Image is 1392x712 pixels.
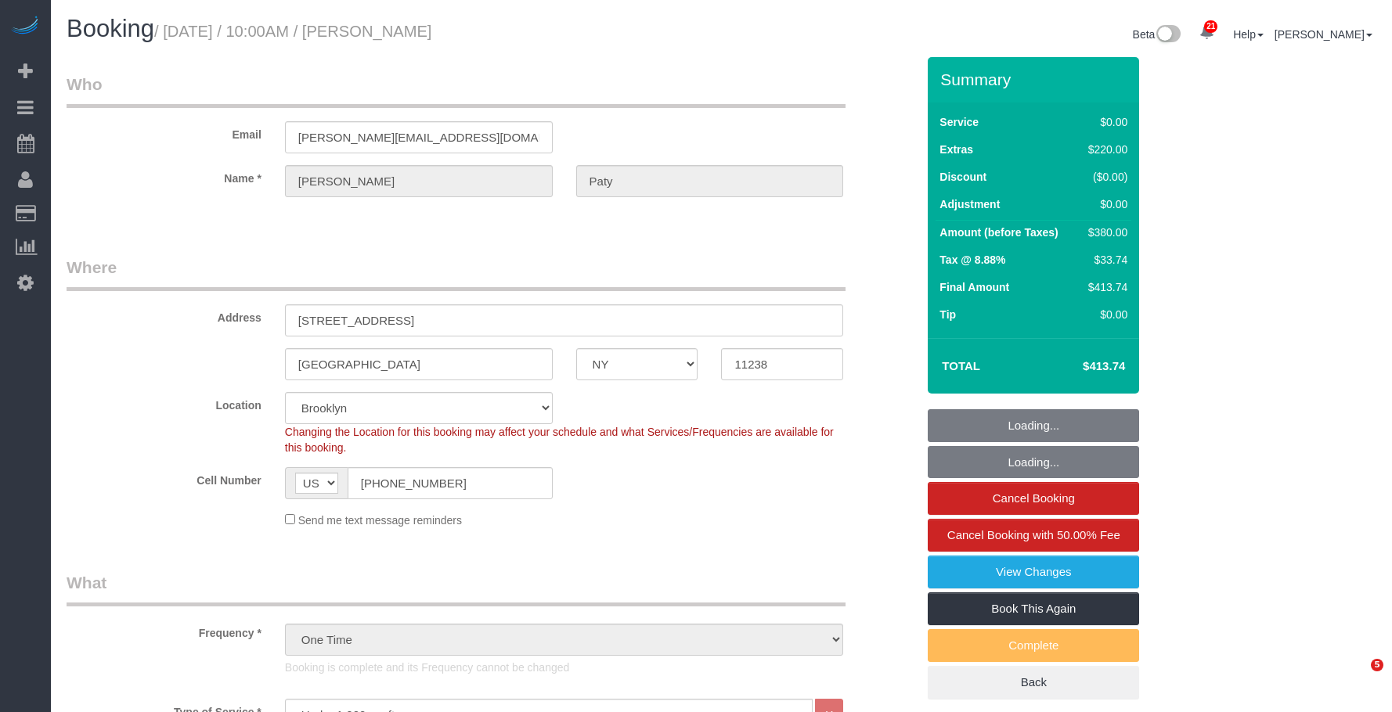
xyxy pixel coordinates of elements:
legend: Where [67,256,846,291]
legend: Who [67,73,846,108]
span: 21 [1204,20,1217,33]
div: $0.00 [1082,114,1127,130]
label: Frequency * [55,620,273,641]
label: Service [939,114,979,130]
input: Last Name [576,165,844,197]
a: Cancel Booking with 50.00% Fee [928,519,1139,552]
label: Tip [939,307,956,322]
span: Cancel Booking with 50.00% Fee [947,528,1120,541]
label: Amount (before Taxes) [939,225,1058,240]
a: [PERSON_NAME] [1275,28,1372,41]
label: Adjustment [939,196,1000,212]
legend: What [67,571,846,606]
span: 5 [1371,659,1383,671]
label: Extras [939,142,973,157]
img: Automaid Logo [9,16,41,38]
a: Book This Again [928,592,1139,625]
img: New interface [1155,25,1181,45]
div: $0.00 [1082,307,1127,322]
h4: $413.74 [1036,360,1125,373]
label: Final Amount [939,279,1009,295]
label: Location [55,392,273,413]
label: Cell Number [55,467,273,488]
input: City [285,348,553,380]
label: Discount [939,169,986,185]
strong: Total [942,359,980,372]
a: Help [1233,28,1264,41]
div: $0.00 [1082,196,1127,212]
div: $220.00 [1082,142,1127,157]
label: Email [55,121,273,142]
a: Cancel Booking [928,482,1139,515]
a: View Changes [928,556,1139,588]
span: Changing the Location for this booking may affect your schedule and what Services/Frequencies are... [285,426,834,454]
span: Booking [67,15,154,42]
small: / [DATE] / 10:00AM / [PERSON_NAME] [154,23,431,40]
input: Zip Code [721,348,843,380]
span: Send me text message reminders [298,514,462,527]
div: ($0.00) [1082,169,1127,185]
label: Tax @ 8.88% [939,252,1005,268]
div: $33.74 [1082,252,1127,268]
a: Beta [1133,28,1181,41]
label: Name * [55,165,273,186]
iframe: Intercom live chat [1339,659,1376,696]
div: $380.00 [1082,225,1127,240]
input: Cell Number [348,467,553,499]
input: First Name [285,165,553,197]
input: Email [285,121,553,153]
div: $413.74 [1082,279,1127,295]
a: 21 [1192,16,1222,50]
h3: Summary [940,70,1131,88]
a: Back [928,666,1139,699]
p: Booking is complete and its Frequency cannot be changed [285,660,844,675]
label: Address [55,304,273,325]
